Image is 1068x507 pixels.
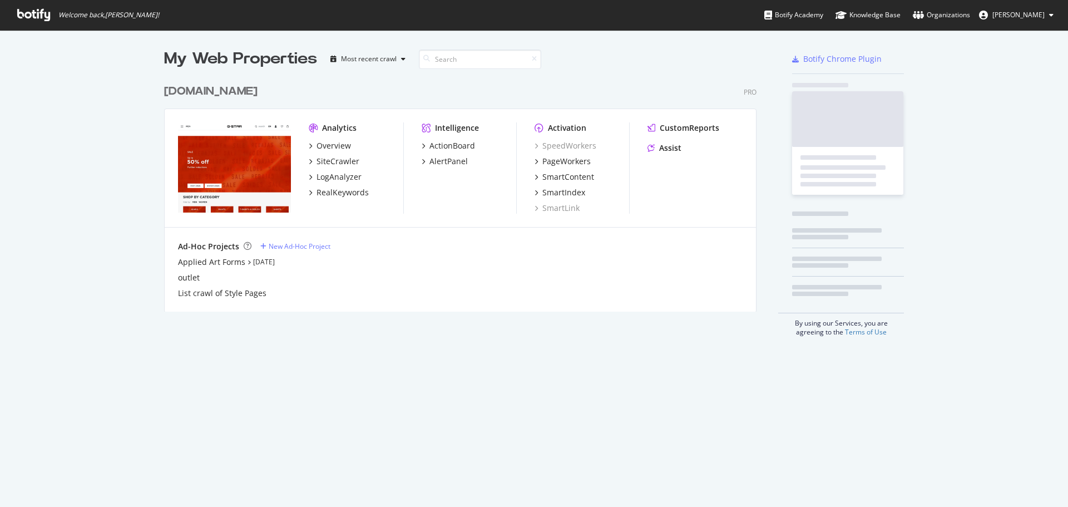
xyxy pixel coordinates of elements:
[58,11,159,19] span: Welcome back, [PERSON_NAME] !
[803,53,882,65] div: Botify Chrome Plugin
[535,203,580,214] a: SmartLink
[164,83,258,100] div: [DOMAIN_NAME]
[164,48,317,70] div: My Web Properties
[419,50,541,69] input: Search
[317,187,369,198] div: RealKeywords
[309,171,362,183] a: LogAnalyzer
[309,187,369,198] a: RealKeywords
[269,242,330,251] div: New Ad-Hoc Project
[535,140,596,151] a: SpeedWorkers
[178,257,245,268] a: Applied Art Forms
[845,327,887,337] a: Terms of Use
[422,156,468,167] a: AlertPanel
[253,257,275,267] a: [DATE]
[659,142,681,154] div: Assist
[647,122,719,134] a: CustomReports
[778,313,904,337] div: By using our Services, you are agreeing to the
[535,187,585,198] a: SmartIndex
[164,83,262,100] a: [DOMAIN_NAME]
[317,171,362,183] div: LogAnalyzer
[913,9,970,21] div: Organizations
[435,122,479,134] div: Intelligence
[178,272,200,283] a: outlet
[535,156,591,167] a: PageWorkers
[792,53,882,65] a: Botify Chrome Plugin
[429,156,468,167] div: AlertPanel
[260,242,330,251] a: New Ad-Hoc Project
[309,140,351,151] a: Overview
[992,10,1045,19] span: Alexa Kiradzhibashyan
[429,140,475,151] div: ActionBoard
[647,142,681,154] a: Assist
[744,87,756,97] div: Pro
[535,171,594,183] a: SmartContent
[164,70,765,312] div: grid
[422,140,475,151] a: ActionBoard
[970,6,1062,24] button: [PERSON_NAME]
[764,9,823,21] div: Botify Academy
[542,171,594,183] div: SmartContent
[341,56,397,62] div: Most recent crawl
[178,241,239,252] div: Ad-Hoc Projects
[309,156,359,167] a: SiteCrawler
[548,122,586,134] div: Activation
[326,50,410,68] button: Most recent crawl
[178,122,291,213] img: www.g-star.com
[542,156,591,167] div: PageWorkers
[660,122,719,134] div: CustomReports
[542,187,585,198] div: SmartIndex
[178,288,266,299] a: List crawl of Style Pages
[317,140,351,151] div: Overview
[317,156,359,167] div: SiteCrawler
[835,9,901,21] div: Knowledge Base
[322,122,357,134] div: Analytics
